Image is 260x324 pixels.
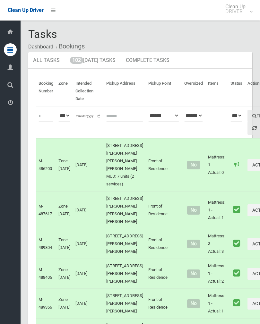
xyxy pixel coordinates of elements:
a: Complete Tasks [121,52,174,69]
h4: Normal sized [184,271,203,277]
td: Zone [DATE] [56,229,73,259]
td: Front of Residence [146,229,182,259]
h4: Normal sized [184,301,203,306]
a: All Tasks [28,52,65,69]
td: Mattress: 1 - Actual: 1 [205,192,228,229]
i: Booking marked as collected. [233,239,240,247]
td: [STREET_ADDRESS][PERSON_NAME][PERSON_NAME] [104,259,146,289]
td: Mattress: 1 - Actual: 0 [205,138,228,192]
span: Tasks [28,28,57,40]
td: Zone [DATE] [56,138,73,192]
small: DRIVER [225,9,246,14]
th: Pickup Point [146,76,182,106]
h4: Normal sized [184,241,203,247]
td: [STREET_ADDRESS][PERSON_NAME][PERSON_NAME][PERSON_NAME] MUD: 7 units (2 services) [104,138,146,192]
span: No [187,299,200,308]
span: Clean Up Driver [8,7,44,13]
td: Mattress: 3 - Actual: 3 [205,229,228,259]
th: Zone [56,76,73,106]
i: Booking marked as collected. [233,269,240,277]
td: [DATE] [73,289,104,319]
i: Booking marked as collected. [233,205,240,214]
td: Mattress: 1 - Actual: 1 [205,289,228,319]
span: No [187,206,200,215]
th: Items [205,76,228,106]
span: No [187,240,200,248]
h4: Normal sized [184,162,203,168]
span: No [187,269,200,278]
td: Zone [DATE] [56,259,73,289]
td: Front of Residence [146,192,182,229]
span: Clean Up [222,4,252,14]
td: Zone [DATE] [56,289,73,319]
td: Front of Residence [146,259,182,289]
th: Pickup Address [104,76,146,106]
th: Oversized [182,76,205,106]
th: Intended Collection Date [73,76,104,106]
td: [STREET_ADDRESS][PERSON_NAME][PERSON_NAME] [104,229,146,259]
i: Booking marked as collected. [233,299,240,307]
td: M-488405 [36,259,56,289]
a: 102[DATE] Tasks [65,52,120,69]
td: Mattress: 1 - Actual: 2 [205,259,228,289]
th: Status [228,76,245,106]
span: 102 [70,57,83,64]
td: [DATE] [73,229,104,259]
th: Booking Number [36,76,56,106]
a: Clean Up Driver [8,5,44,15]
td: [DATE] [73,138,104,192]
td: [STREET_ADDRESS][PERSON_NAME][PERSON_NAME] [104,289,146,319]
td: M-489804 [36,229,56,259]
td: M-487617 [36,192,56,229]
td: [STREET_ADDRESS][PERSON_NAME][PERSON_NAME][PERSON_NAME] [104,192,146,229]
a: Dashboard [28,44,53,50]
td: Front of Residence [146,138,182,192]
span: No [187,161,200,169]
td: [DATE] [73,259,104,289]
td: Zone [DATE] [56,192,73,229]
td: M-486200 [36,138,56,192]
h4: Normal sized [184,208,203,213]
td: M-489356 [36,289,56,319]
td: Front of Residence [146,289,182,319]
td: [DATE] [73,192,104,229]
li: Bookings [54,40,85,52]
